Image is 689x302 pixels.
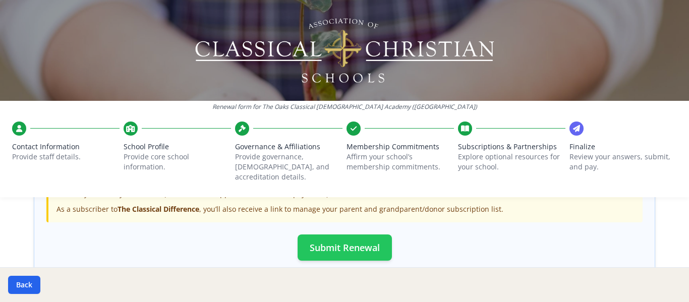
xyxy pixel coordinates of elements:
p: Review your answers, submit, and pay. [569,152,677,172]
span: Finalize [569,142,677,152]
span: Governance & Affiliations [235,142,342,152]
span: Subscriptions & Partnerships [458,142,565,152]
p: Explore optional resources for your school. [458,152,565,172]
img: Logo [194,15,496,86]
strong: The Classical Difference [118,204,199,214]
p: Provide staff details. [12,152,120,162]
span: Membership Commitments [347,142,454,152]
button: Submit Renewal [298,234,392,261]
span: Contact Information [12,142,120,152]
button: Back [8,276,40,294]
p: Provide governance, [DEMOGRAPHIC_DATA], and accreditation details. [235,152,342,182]
p: Affirm your school’s membership commitments. [347,152,454,172]
div: As a subscriber to , you’ll also receive a link to manage your parent and grandparent/donor subsc... [56,204,635,214]
span: School Profile [124,142,231,152]
p: Provide core school information. [124,152,231,172]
